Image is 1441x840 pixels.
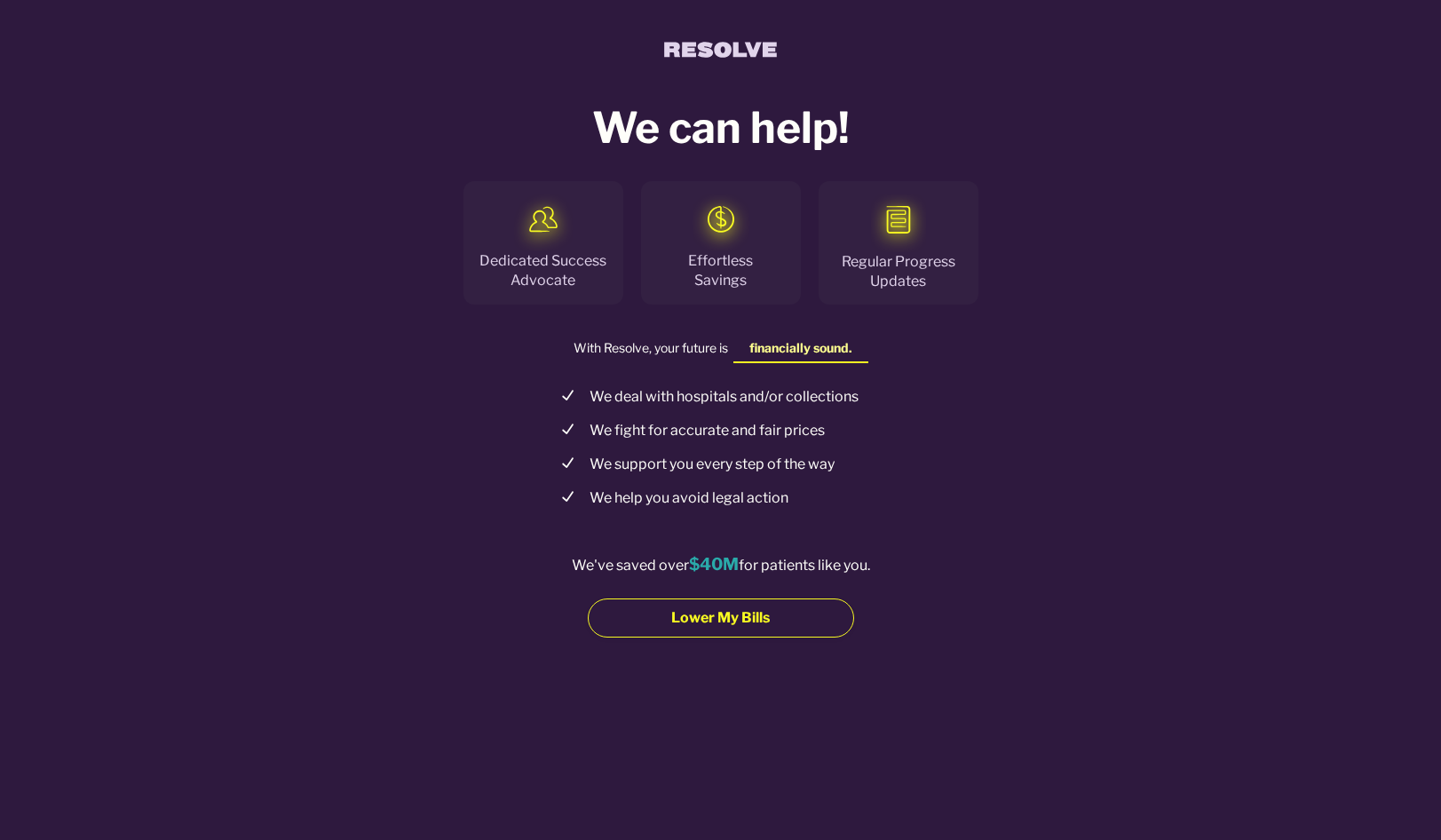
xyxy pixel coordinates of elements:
[590,421,825,440] div: We fight for accurate and fair prices
[733,360,868,379] span: clearer
[590,455,835,474] div: We support you every step of the way
[671,608,770,628] span: Lower My Bills
[688,251,753,291] div: Effortless Savings
[574,338,728,363] span: With Resolve, your future is
[477,251,610,291] div: Dedicated Success Advocate
[689,554,739,575] span: $40M
[590,387,859,407] div: We deal with hospitals and/or collections
[588,598,854,638] button: Lower My Bills
[733,338,868,358] span: financially sound.
[832,252,965,292] div: Regular Progress Updates
[323,103,1119,155] h5: We can help!
[572,553,870,577] div: We've saved over for patients like you.
[590,488,788,508] div: We help you avoid legal action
